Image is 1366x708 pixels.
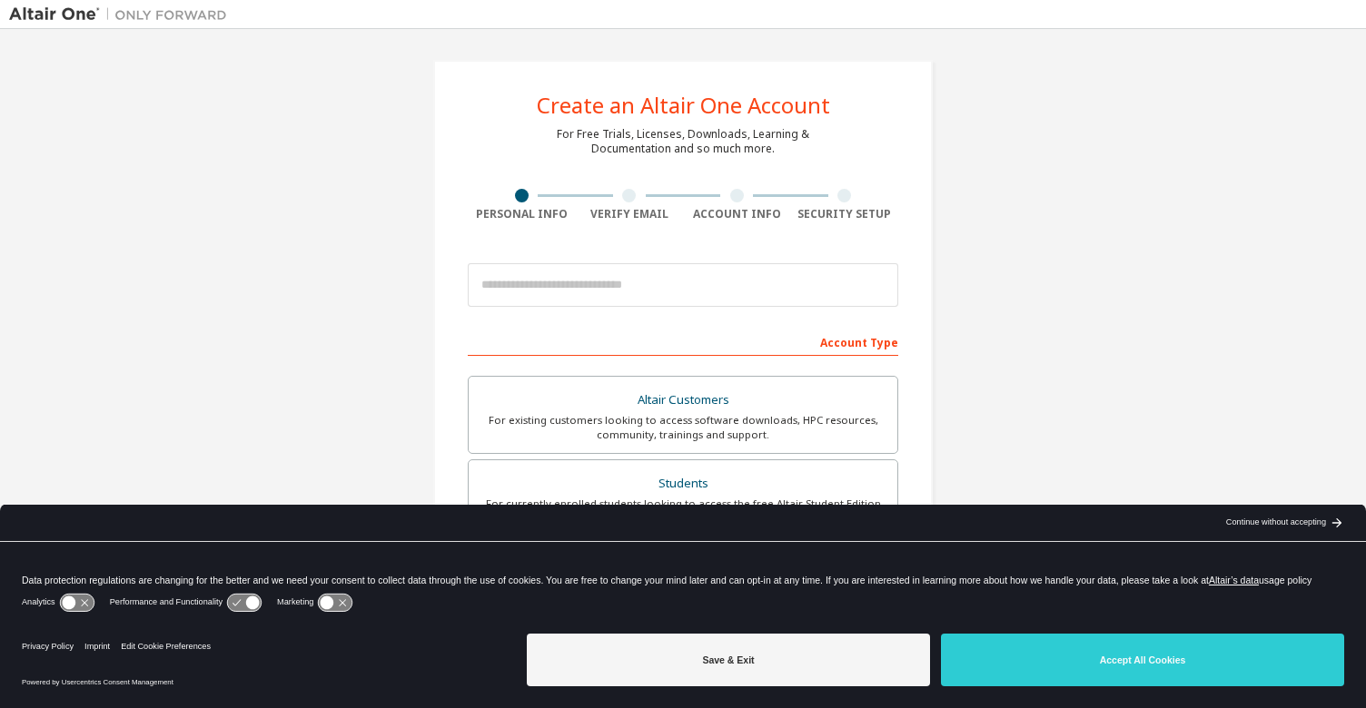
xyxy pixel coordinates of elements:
div: For Free Trials, Licenses, Downloads, Learning & Documentation and so much more. [557,127,809,156]
div: Altair Customers [480,388,886,413]
div: Create an Altair One Account [537,94,830,116]
div: Personal Info [468,207,576,221]
div: For existing customers looking to access software downloads, HPC resources, community, trainings ... [480,413,886,442]
div: Students [480,471,886,497]
div: For currently enrolled students looking to access the free Altair Student Edition bundle and all ... [480,497,886,526]
div: Account Info [683,207,791,221]
div: Security Setup [791,207,899,221]
img: Altair One [9,5,236,24]
div: Verify Email [576,207,684,221]
div: Account Type [468,327,898,356]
